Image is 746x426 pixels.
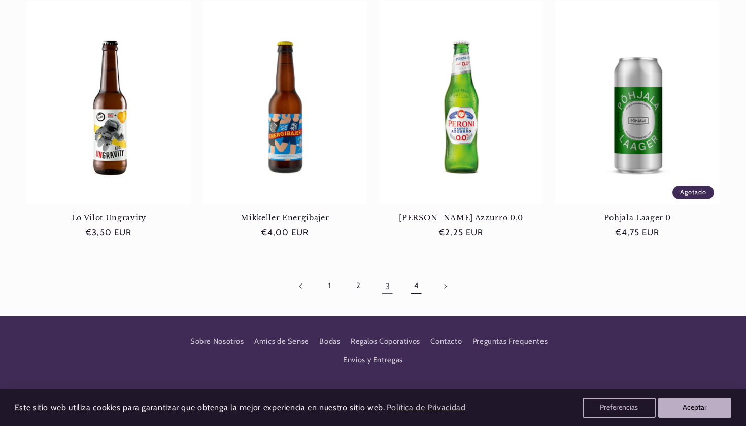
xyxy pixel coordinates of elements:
[343,351,403,369] a: Envíos y Entregas
[347,274,370,298] a: Página 2
[351,332,420,350] a: Regalos Coporativos
[555,213,719,222] a: Pohjala Laager 0
[27,274,720,298] nav: Paginación
[318,274,342,298] a: Página 1
[27,213,191,222] a: Lo Vilot Ungravity
[203,213,367,222] a: Mikkeller Energibajer
[319,332,340,350] a: Bodas
[289,274,313,298] a: Pagina anterior
[472,332,548,350] a: Preguntas Frequentes
[404,274,428,298] a: Página 4
[433,274,457,298] a: Página siguiente
[15,403,385,412] span: Este sitio web utiliza cookies para garantizar que obtenga la mejor experiencia en nuestro sitio ...
[430,332,462,350] a: Contacto
[379,213,543,222] a: [PERSON_NAME] Azzurro 0,0
[385,399,467,417] a: Política de Privacidad (opens in a new tab)
[658,398,731,418] button: Aceptar
[190,335,244,351] a: Sobre Nosotros
[583,398,656,418] button: Preferencias
[254,332,309,350] a: Amics de Sense
[376,274,399,298] a: Página 3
